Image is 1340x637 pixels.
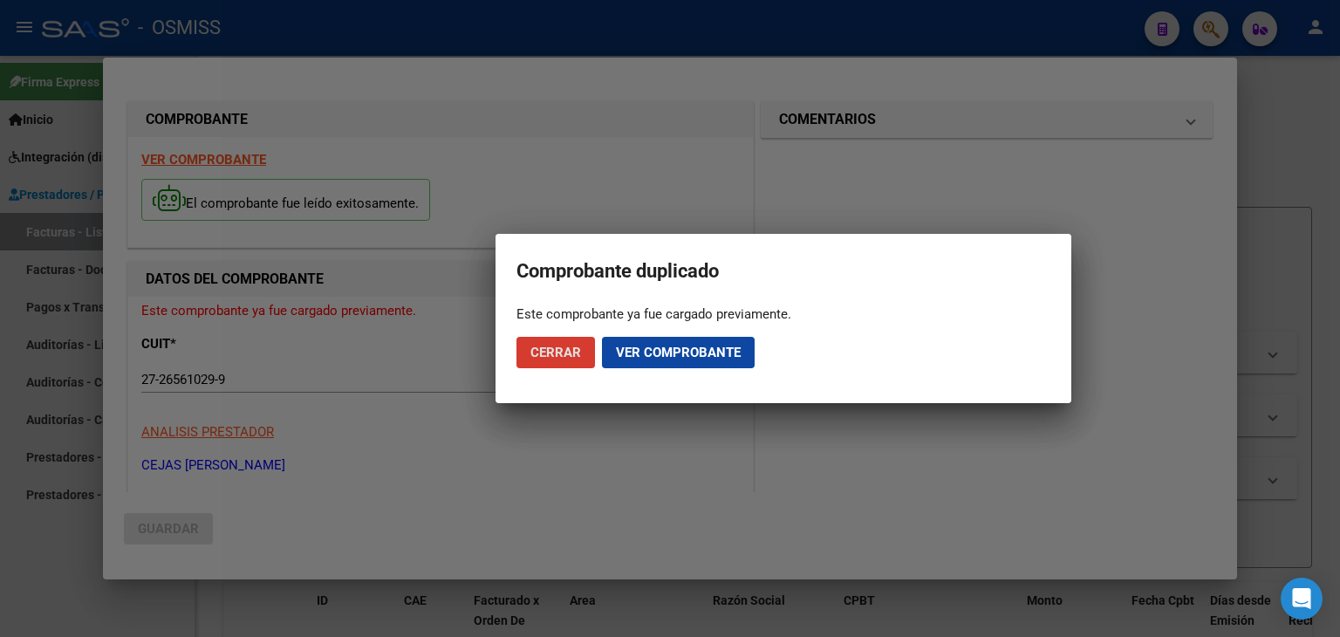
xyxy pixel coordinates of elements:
[602,337,755,368] button: Ver comprobante
[516,305,1050,323] div: Este comprobante ya fue cargado previamente.
[516,255,1050,288] h2: Comprobante duplicado
[616,345,741,360] span: Ver comprobante
[530,345,581,360] span: Cerrar
[1281,578,1323,620] div: Open Intercom Messenger
[516,337,595,368] button: Cerrar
